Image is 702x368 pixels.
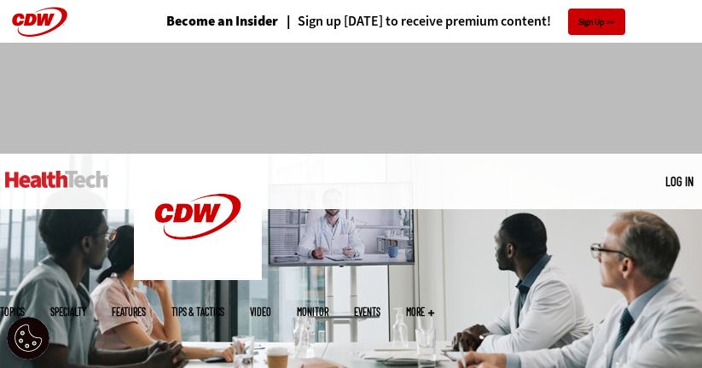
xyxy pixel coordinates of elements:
[166,15,278,28] a: Become an Insider
[278,15,551,28] a: Sign up [DATE] to receive premium content!
[41,60,662,137] iframe: advertisement
[171,307,224,317] a: Tips & Tactics
[134,266,262,284] a: CDW
[112,307,146,317] a: Features
[50,307,86,317] span: Specialty
[354,307,380,317] a: Events
[7,317,49,359] div: Cookie Settings
[134,154,262,280] img: Home
[665,172,693,190] div: User menu
[406,307,434,317] span: More
[250,307,271,317] a: Video
[665,173,693,189] a: Log in
[7,317,49,359] button: Open Preferences
[568,9,625,35] a: Sign Up
[5,171,108,188] img: Home
[297,307,328,317] a: MonITor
